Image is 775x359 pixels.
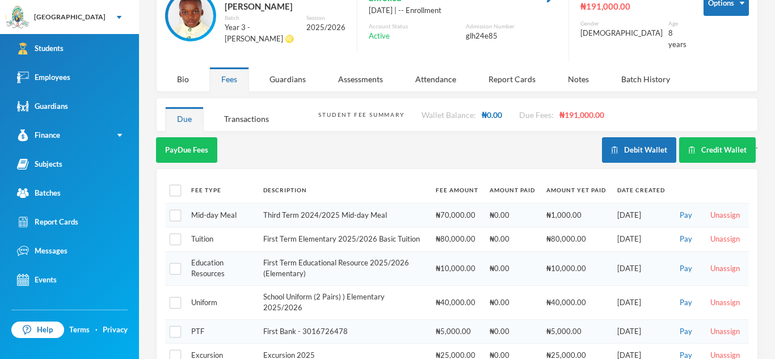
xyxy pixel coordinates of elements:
[430,319,484,344] td: ₦5,000.00
[430,227,484,252] td: ₦80,000.00
[17,100,68,112] div: Guardians
[602,137,676,163] button: Debit Wallet
[403,67,468,91] div: Attendance
[612,178,671,203] th: Date Created
[17,216,78,228] div: Report Cards
[17,43,64,54] div: Students
[165,67,201,91] div: Bio
[430,203,484,227] td: ₦70,000.00
[212,107,281,131] div: Transactions
[668,19,686,28] div: Age
[186,319,258,344] td: PTF
[186,203,258,227] td: Mid-day Meal
[258,178,430,203] th: Description
[541,227,612,252] td: ₦80,000.00
[612,251,671,285] td: [DATE]
[186,251,258,285] td: Education Resources
[484,203,541,227] td: ₦0.00
[306,22,346,33] div: 2025/2026
[612,285,671,319] td: [DATE]
[326,67,395,91] div: Assessments
[209,67,249,91] div: Fees
[484,251,541,285] td: ₦0.00
[6,6,29,29] img: logo
[258,67,318,91] div: Guardians
[484,178,541,203] th: Amount Paid
[430,251,484,285] td: ₦10,000.00
[318,111,404,119] div: Student Fee Summary
[156,137,217,163] button: PayDue Fees
[676,233,696,246] button: Pay
[676,209,696,222] button: Pay
[34,12,106,22] div: [GEOGRAPHIC_DATA]
[165,107,204,131] div: Due
[466,22,557,31] div: Admission Number
[258,285,430,319] td: School Uniform (2 Pairs) ) Elementary 2025/2026
[541,178,612,203] th: Amount Yet Paid
[484,285,541,319] td: ₦0.00
[707,233,743,246] button: Unassign
[422,110,476,120] span: Wallet Balance:
[258,227,430,252] td: First Term Elementary 2025/2026 Basic Tuition
[369,31,390,42] span: Active
[225,22,298,44] div: Year 3 - [PERSON_NAME] ♌️
[707,297,743,309] button: Unassign
[477,67,547,91] div: Report Cards
[103,324,128,336] a: Privacy
[17,274,57,286] div: Events
[186,227,258,252] td: Tuition
[602,137,758,163] div: `
[541,203,612,227] td: ₦1,000.00
[541,285,612,319] td: ₦40,000.00
[612,227,671,252] td: [DATE]
[258,319,430,344] td: First Bank - 3016726478
[17,158,62,170] div: Subjects
[225,14,298,22] div: Batch
[258,203,430,227] td: Third Term 2024/2025 Mid-day Meal
[466,31,557,42] div: glh24e85
[707,209,743,222] button: Unassign
[369,5,557,16] div: [DATE] | -- Enrollment
[541,251,612,285] td: ₦10,000.00
[519,110,554,120] span: Due Fees:
[707,326,743,338] button: Unassign
[556,67,601,91] div: Notes
[258,251,430,285] td: First Term Educational Resource 2025/2026 (Elementary)
[580,28,663,39] div: [DEMOGRAPHIC_DATA]
[69,324,90,336] a: Terms
[95,324,98,336] div: ·
[430,285,484,319] td: ₦40,000.00
[430,178,484,203] th: Fee Amount
[17,187,61,199] div: Batches
[676,263,696,275] button: Pay
[484,319,541,344] td: ₦0.00
[484,227,541,252] td: ₦0.00
[17,71,70,83] div: Employees
[482,110,502,120] span: ₦0.00
[676,326,696,338] button: Pay
[306,14,346,22] div: Session
[707,263,743,275] button: Unassign
[11,322,64,339] a: Help
[612,203,671,227] td: [DATE]
[186,178,258,203] th: Fee Type
[580,19,663,28] div: Gender
[676,297,696,309] button: Pay
[541,319,612,344] td: ₦5,000.00
[668,28,686,50] div: 8 years
[186,285,258,319] td: Uniform
[679,137,756,163] button: Credit Wallet
[559,110,604,120] span: ₦191,000.00
[17,129,60,141] div: Finance
[369,22,460,31] div: Account Status
[17,245,68,257] div: Messages
[609,67,682,91] div: Batch History
[612,319,671,344] td: [DATE]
